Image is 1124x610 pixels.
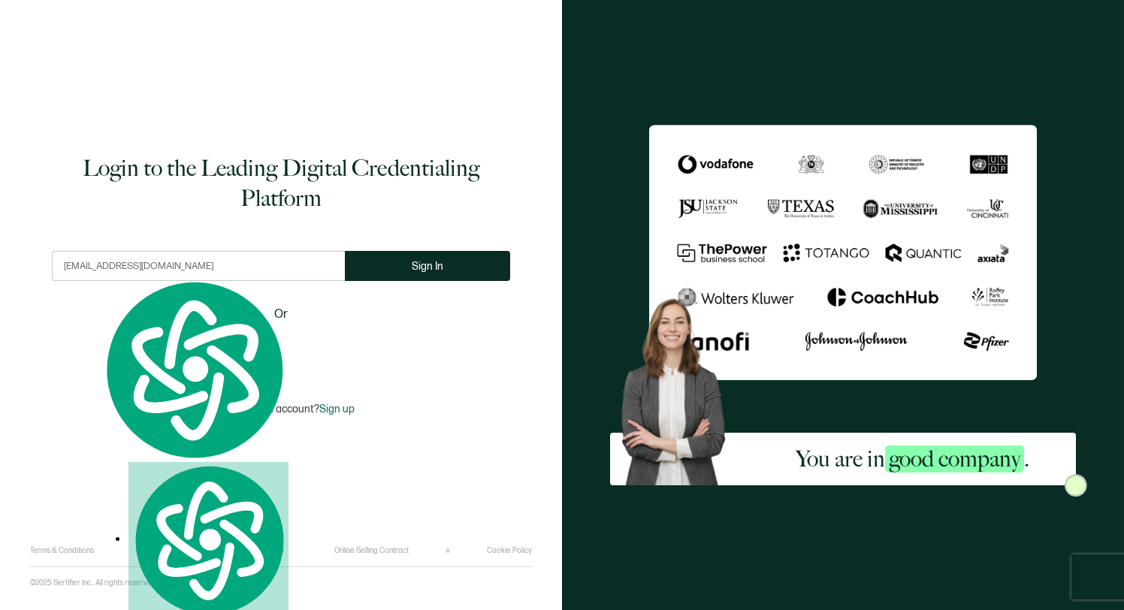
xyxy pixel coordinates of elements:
iframe: Chat Widget [866,440,1124,610]
a: Online Selling Contract [334,546,409,555]
h1: Login to the Leading Digital Credentialing Platform [41,153,521,213]
input: Enter your work email address [52,251,345,281]
h2: You are in . [796,444,1029,474]
button: Sign In [345,251,510,281]
span: Sign In [412,261,443,272]
img: Sertifier Login - You are in <span class="strong-h">good company</span>. [649,125,1037,380]
p: ©2025 Sertifier Inc.. All rights reserved. [30,578,158,587]
a: Cookie Policy [487,546,532,555]
img: Sertifier Login - You are in <span class="strong-h">good company</span>. Hero [610,289,750,485]
span: Sign up [319,403,355,415]
a: Terms & Conditions [30,546,94,555]
img: logo.svg [98,277,289,462]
